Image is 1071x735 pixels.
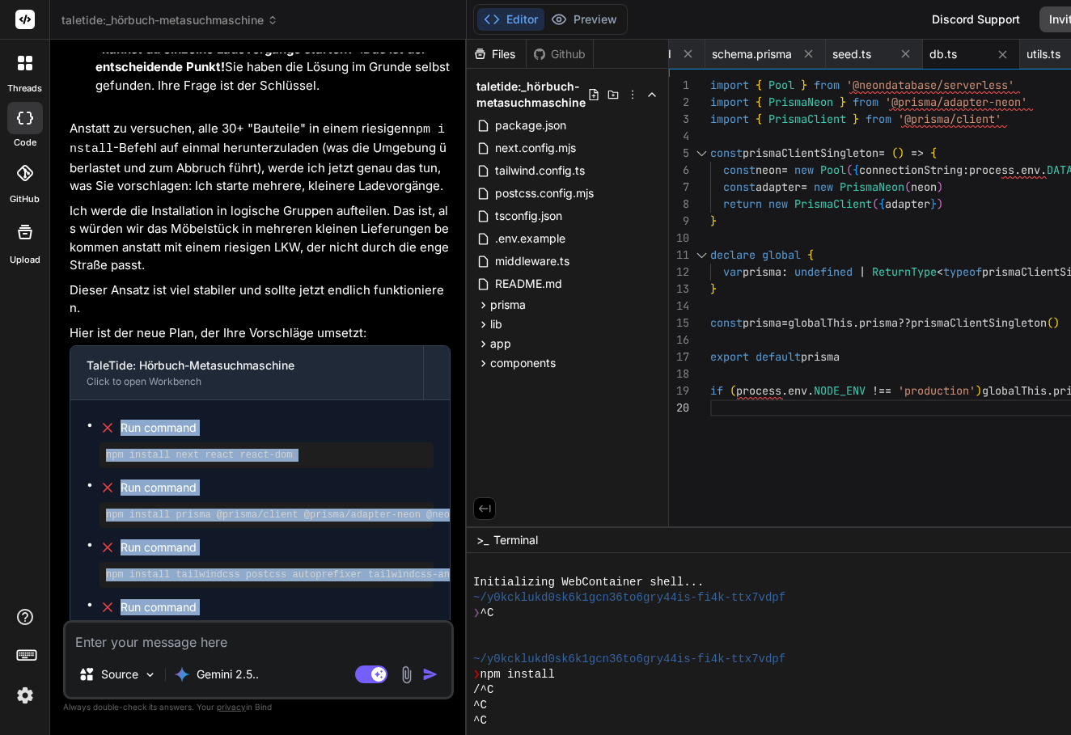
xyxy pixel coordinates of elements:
[898,315,911,330] span: ??
[473,713,487,729] span: ^C
[106,449,427,462] pre: npm install next react react-dom
[781,315,788,330] span: =
[832,46,871,62] span: seed.ts
[477,8,544,31] button: Editor
[669,111,689,128] div: 3
[14,136,36,150] label: code
[422,666,438,682] img: icon
[872,196,878,211] span: (
[788,315,853,330] span: globalThis
[859,264,866,279] span: |
[853,163,859,177] span: {
[544,8,624,31] button: Preview
[669,196,689,213] div: 8
[1040,163,1047,177] span: .
[669,264,689,281] div: 12
[493,532,538,548] span: Terminal
[669,315,689,332] div: 15
[490,297,526,313] span: prisma
[898,146,904,160] span: )
[840,95,846,109] span: }
[527,46,593,62] div: Github
[929,46,957,62] span: db.ts
[121,599,434,615] span: Run command
[473,652,785,667] span: ~/y0kcklukd0sk6k1gcn36to6gry44is-fi4k-ttx7vdpf
[859,315,898,330] span: prisma
[669,162,689,179] div: 6
[781,264,788,279] span: :
[898,383,976,398] span: 'production'
[87,375,407,388] div: Click to open Workbench
[820,163,846,177] span: Pool
[723,163,756,177] span: const
[669,382,689,399] div: 19
[473,698,487,713] span: ^C
[814,78,840,92] span: from
[937,180,943,194] span: )
[87,357,407,374] div: TaleTide: Hörbuch-Metasuchmaschine
[691,247,712,264] div: Click to collapse the range.
[493,116,568,135] span: package.json
[781,383,788,398] span: .
[814,180,833,194] span: new
[1047,383,1053,398] span: .
[70,202,451,275] p: Ich werde die Installation in logische Gruppen aufteilen. Das ist, als würden wir das Möbelstück ...
[1021,163,1040,177] span: env
[669,399,689,416] div: 20
[493,229,567,248] span: .env.example
[768,196,788,211] span: new
[397,665,416,684] img: attachment
[937,196,943,211] span: )
[63,699,454,715] p: Always double-check its answers. Your in Bind
[801,78,807,92] span: }
[872,383,891,398] span: !==
[121,420,434,436] span: Run command
[814,383,866,398] span: NODE_ENV
[669,77,689,94] div: 1
[846,78,1014,92] span: '@neondatabase/serverless'
[1027,46,1060,62] span: utils.ts
[982,383,1047,398] span: globalThis
[885,196,930,211] span: adapter
[736,383,781,398] span: process
[712,46,792,62] span: schema.prisma
[467,46,526,62] div: Files
[710,315,743,330] span: const
[710,247,756,262] span: declare
[756,112,762,126] span: {
[493,251,571,271] span: middleware.ts
[723,264,743,279] span: var
[473,575,704,590] span: Initializing WebContainer shell...
[710,95,749,109] span: import
[730,383,736,398] span: (
[70,120,451,196] p: Anstatt zu versuchen, alle 30+ "Bauteile" in einem riesigen -Befehl auf einmal herunterzuladen (w...
[743,315,781,330] span: prisma
[473,667,480,682] span: ❯
[473,590,785,606] span: ~/y0kcklukd0sk6k1gcn36to6gry44is-fi4k-ttx7vdpf
[10,192,40,206] label: GitHub
[794,264,853,279] span: undefined
[1014,163,1021,177] span: .
[878,196,885,211] span: {
[669,213,689,230] div: 9
[10,253,40,267] label: Upload
[669,247,689,264] div: 11
[807,247,814,262] span: {
[969,163,1014,177] span: process
[911,180,937,194] span: neon
[669,179,689,196] div: 7
[493,138,578,158] span: next.config.mjs
[911,315,1047,330] span: prismaClientSingleton
[101,666,138,682] p: Source
[493,161,586,180] span: tailwind.config.ts
[859,163,963,177] span: connectionString
[493,206,564,226] span: tsconfig.json
[691,145,712,162] div: Click to collapse the range.
[669,145,689,162] div: 5
[794,196,872,211] span: PrismaClient
[490,355,556,371] span: components
[768,112,846,126] span: PrismaClient
[106,509,427,522] pre: npm install prisma @prisma/client @prisma/adapter-neon @neondatabase/serverless ws --legacy-peer-...
[61,12,278,28] span: taletide:_hörbuch-metasuchmaschine
[143,668,157,682] img: Pick Models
